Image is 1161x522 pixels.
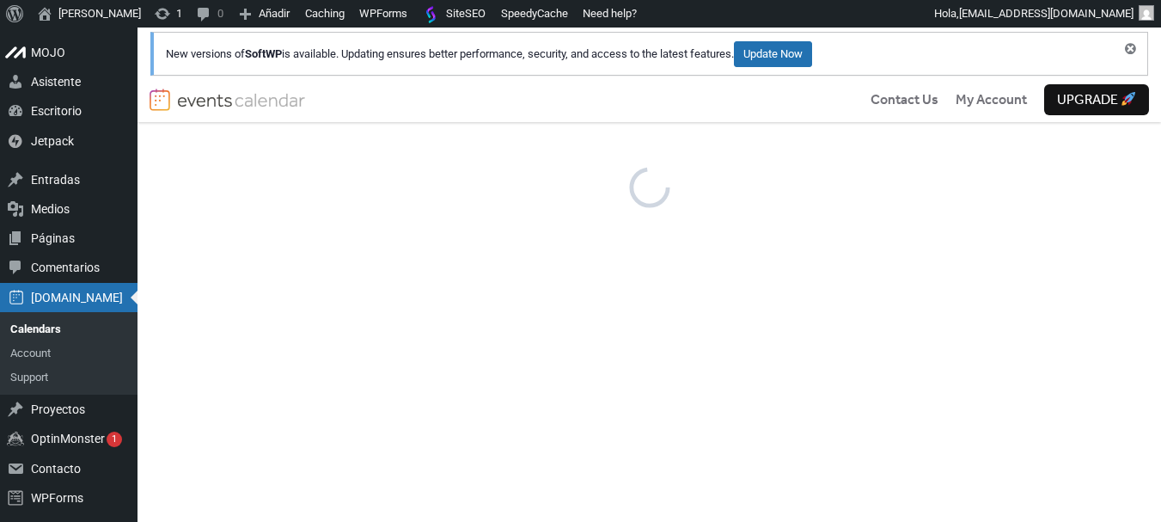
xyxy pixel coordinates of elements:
[871,90,938,111] span: Contact Us
[956,89,1027,110] a: My Account
[150,89,170,111] img: logo
[1057,90,1136,111] span: Upgrade
[734,41,812,67] a: Update Now
[112,433,117,445] span: 1
[1044,84,1149,115] button: Upgrade 🚀
[164,40,1115,69] p: New versions of is available. Updating ensures better performance, security, and access to the la...
[245,47,282,60] b: SoftWP
[177,89,306,111] img: logotype
[1114,33,1146,65] button: Descartar este aviso.
[956,90,1027,111] span: My Account
[1121,92,1135,106] img: 🚀
[871,89,938,110] a: Contact Us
